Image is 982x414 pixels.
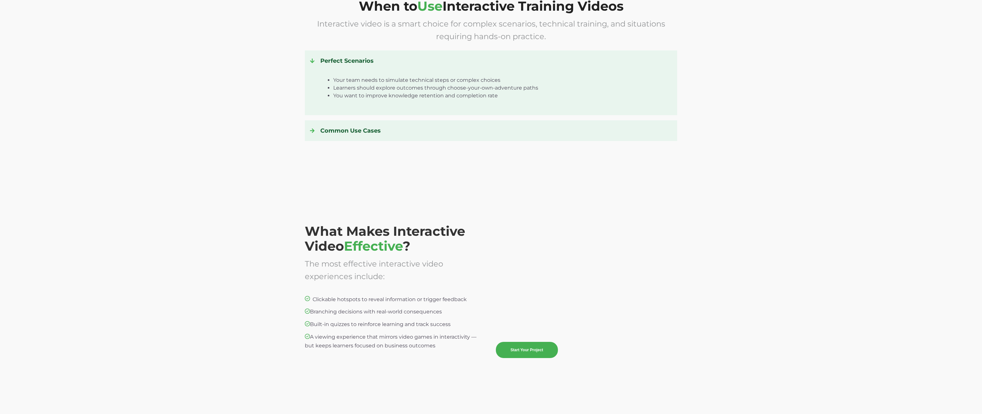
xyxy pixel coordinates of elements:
[344,238,403,254] span: Effective
[305,334,476,349] span: A viewing experience that mirrors video games in interactivity — but keeps learners focused on bu...
[317,19,665,41] span: Interactive video is a smart choice for complex scenarios, technical training, and situations req...
[496,342,558,358] a: Start Your Project
[310,56,672,66] h4: Perfect Scenarios
[313,296,467,302] span: Clickable hotspots to reveal information or trigger feedback
[305,259,443,281] span: The most effective interactive video experiences include:
[310,125,672,136] h4: Common Use Cases
[305,309,442,315] span: Branching decisions with real-world consequences
[305,321,451,327] span: Built-in quizzes to reinforce learning and track success
[333,92,667,100] li: You want to improve knowledge retention and completion rate
[333,76,667,84] li: Your team needs to simulate technical steps or complex choices
[305,223,465,254] span: What Makes Interactive Video ?
[496,228,677,330] iframe: William & Lauren
[333,84,667,92] li: Learners should explore outcomes through choose-your-own-adventure paths
[510,348,543,352] span: Start Your Project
